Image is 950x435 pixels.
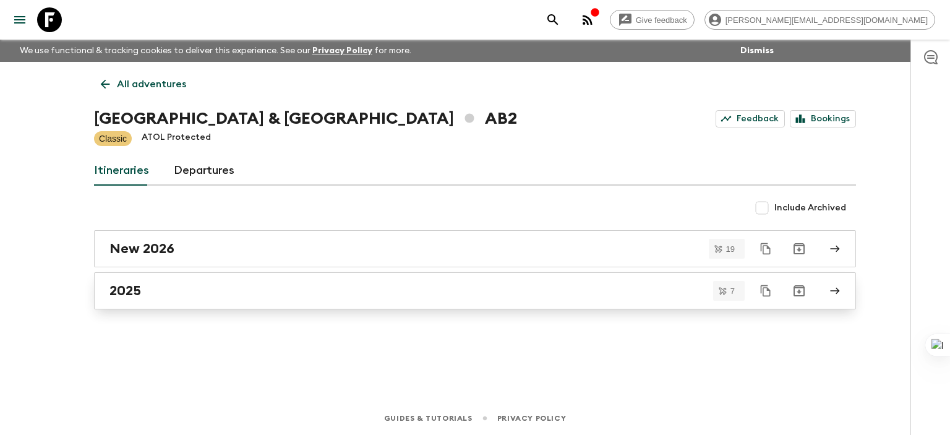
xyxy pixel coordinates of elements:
p: All adventures [117,77,186,92]
a: All adventures [94,72,193,97]
span: 19 [719,245,742,253]
h2: New 2026 [109,241,174,257]
button: menu [7,7,32,32]
div: [PERSON_NAME][EMAIL_ADDRESS][DOMAIN_NAME] [704,10,935,30]
a: Guides & Tutorials [384,411,473,425]
button: Archive [787,236,811,261]
a: Give feedback [610,10,695,30]
h1: [GEOGRAPHIC_DATA] & [GEOGRAPHIC_DATA] AB2 [94,106,517,131]
button: search adventures [541,7,565,32]
a: Feedback [716,110,785,127]
a: 2025 [94,272,856,309]
span: Include Archived [774,202,846,214]
p: Classic [99,132,127,145]
a: Privacy Policy [312,46,372,55]
span: Give feedback [629,15,694,25]
a: Privacy Policy [497,411,566,425]
button: Duplicate [755,238,777,260]
a: New 2026 [94,230,856,267]
a: Bookings [790,110,856,127]
p: ATOL Protected [142,131,211,146]
a: Departures [174,156,234,186]
span: [PERSON_NAME][EMAIL_ADDRESS][DOMAIN_NAME] [719,15,935,25]
p: We use functional & tracking cookies to deliver this experience. See our for more. [15,40,416,62]
span: 7 [723,287,742,295]
button: Archive [787,278,811,303]
button: Dismiss [737,42,777,59]
h2: 2025 [109,283,141,299]
a: Itineraries [94,156,149,186]
button: Duplicate [755,280,777,302]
